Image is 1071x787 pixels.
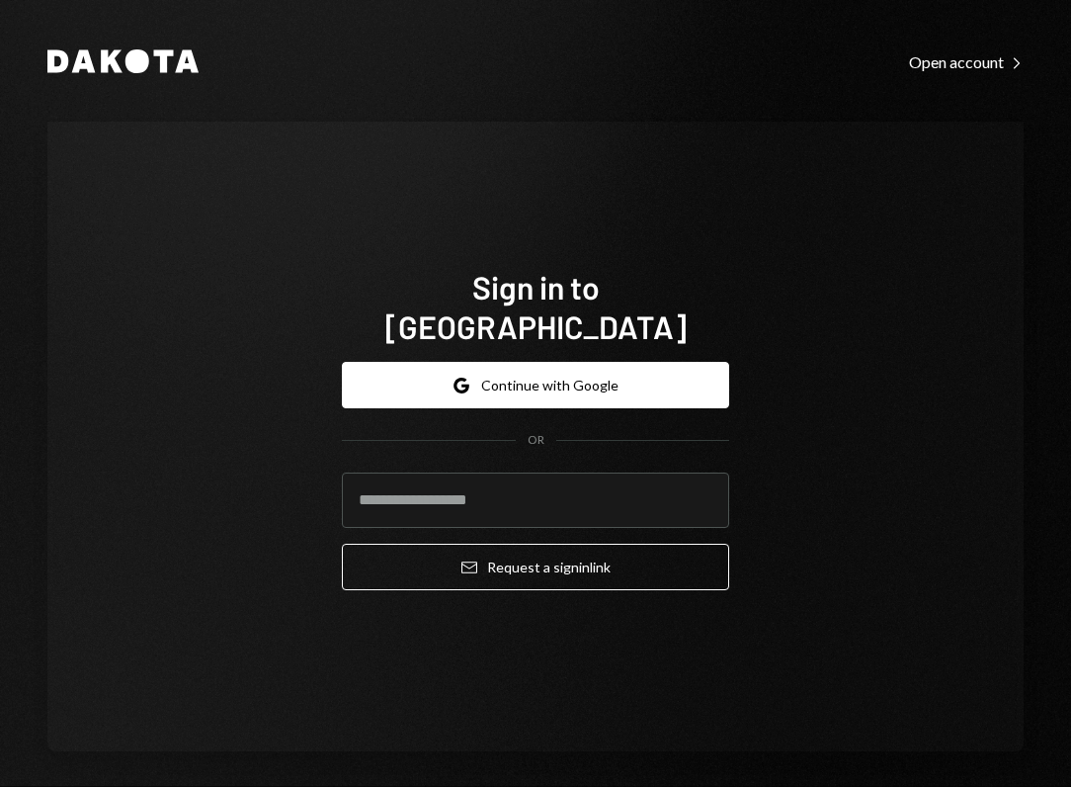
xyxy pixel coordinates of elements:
div: OR [528,432,544,449]
a: Open account [909,50,1024,72]
button: Request a signinlink [342,544,729,590]
button: Continue with Google [342,362,729,408]
h1: Sign in to [GEOGRAPHIC_DATA] [342,267,729,346]
div: Open account [909,52,1024,72]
